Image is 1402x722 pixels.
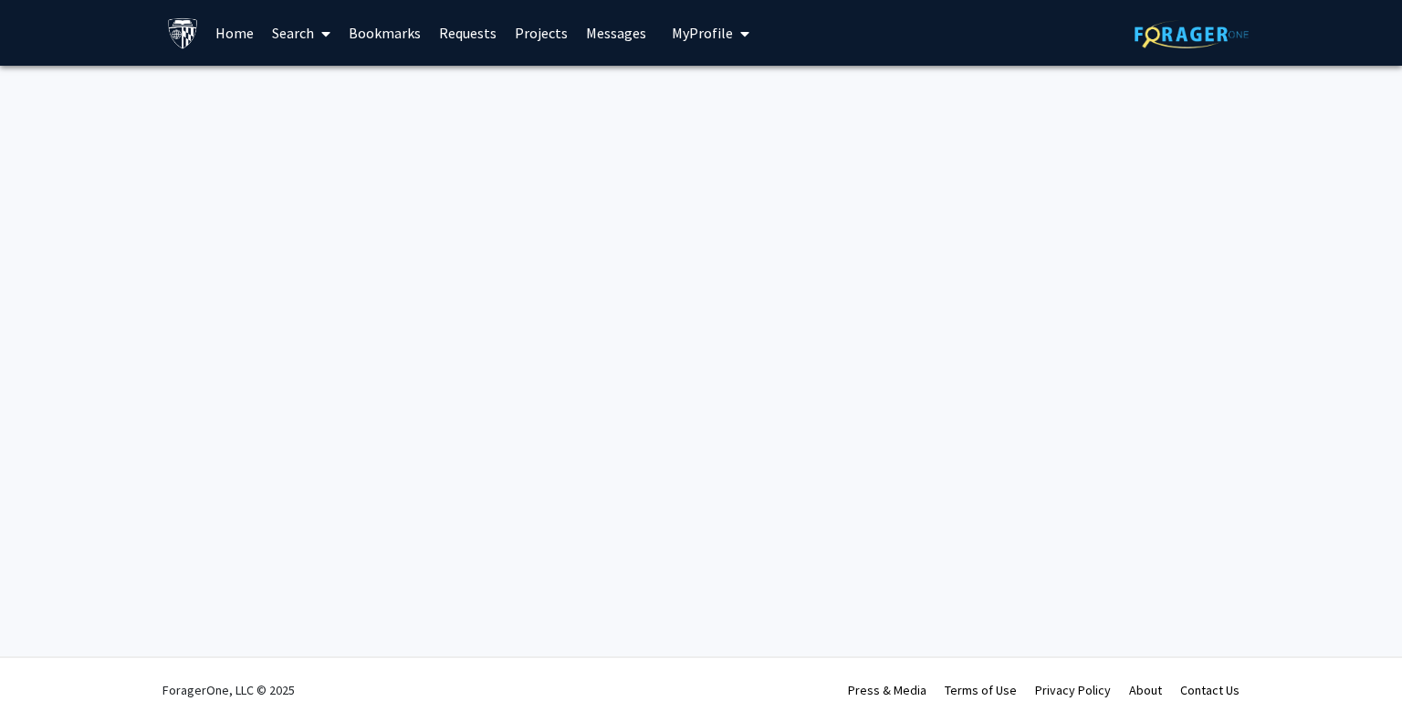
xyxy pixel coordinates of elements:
[430,1,506,65] a: Requests
[162,658,295,722] div: ForagerOne, LLC © 2025
[263,1,340,65] a: Search
[945,682,1017,698] a: Terms of Use
[1135,20,1249,48] img: ForagerOne Logo
[506,1,577,65] a: Projects
[577,1,655,65] a: Messages
[1180,682,1240,698] a: Contact Us
[848,682,926,698] a: Press & Media
[167,17,199,49] img: Johns Hopkins University Logo
[1035,682,1111,698] a: Privacy Policy
[672,24,733,42] span: My Profile
[206,1,263,65] a: Home
[1129,682,1162,698] a: About
[340,1,430,65] a: Bookmarks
